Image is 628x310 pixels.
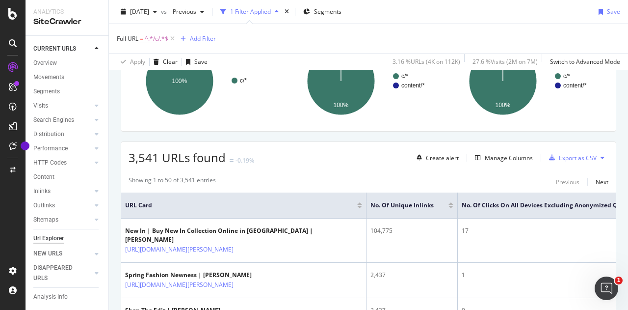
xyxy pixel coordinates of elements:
[190,34,216,43] div: Add Filter
[33,233,102,244] a: Url Explorer
[33,44,92,54] a: CURRENT URLS
[172,78,187,85] text: 100%
[495,102,510,109] text: 100%
[299,4,345,20] button: Segments
[33,158,67,168] div: HTTP Codes
[471,152,533,164] button: Manage Columns
[559,154,597,162] div: Export as CSV
[33,143,92,154] a: Performance
[216,4,283,20] button: 1 Filter Applied
[33,249,62,259] div: NEW URLS
[33,16,101,28] div: SiteCrawler
[556,178,579,186] div: Previous
[33,233,64,244] div: Url Explorer
[595,4,620,20] button: Save
[129,149,226,166] span: 3,541 URLs found
[546,54,620,70] button: Switch to Advanced Mode
[33,186,92,197] a: Inlinks
[33,44,76,54] div: CURRENT URLS
[33,215,58,225] div: Sitemaps
[615,277,623,284] span: 1
[140,34,143,43] span: =
[33,8,101,16] div: Analytics
[125,226,362,244] div: New In | Buy New In Collection Online in [GEOGRAPHIC_DATA] | [PERSON_NAME]
[33,58,57,68] div: Overview
[33,58,102,68] a: Overview
[33,115,92,125] a: Search Engines
[370,271,453,280] div: 2,437
[33,143,68,154] div: Performance
[426,154,459,162] div: Create alert
[129,38,283,124] svg: A chart.
[129,176,216,188] div: Showing 1 to 50 of 3,541 entries
[33,249,92,259] a: NEW URLS
[370,226,453,235] div: 104,775
[33,158,92,168] a: HTTP Codes
[485,154,533,162] div: Manage Columns
[194,57,208,66] div: Save
[472,57,538,66] div: 27.6 % Visits ( 2M on 7M )
[595,277,618,300] iframe: Intercom live chat
[33,263,92,283] a: DISAPPEARED URLS
[117,4,161,20] button: [DATE]
[452,38,606,124] svg: A chart.
[130,57,145,66] div: Apply
[33,86,60,97] div: Segments
[33,172,102,182] a: Content
[177,33,216,45] button: Add Filter
[161,7,169,16] span: vs
[563,82,587,89] text: content/*
[413,150,459,166] button: Create alert
[150,54,178,70] button: Clear
[33,101,92,111] a: Visits
[401,82,425,89] text: content/*
[314,7,341,16] span: Segments
[33,172,54,182] div: Content
[33,115,74,125] div: Search Engines
[596,178,608,186] div: Next
[33,72,102,83] a: Movements
[125,201,355,210] span: URL Card
[33,215,92,225] a: Sitemaps
[33,200,55,211] div: Outlinks
[33,292,102,302] a: Analysis Info
[33,200,92,211] a: Outlinks
[169,7,196,16] span: Previous
[33,129,92,140] a: Distribution
[230,159,234,162] img: Equal
[117,34,138,43] span: Full URL
[33,72,64,83] div: Movements
[125,245,234,254] a: [URL][DOMAIN_NAME][PERSON_NAME]
[33,129,64,140] div: Distribution
[33,186,51,197] div: Inlinks
[550,57,620,66] div: Switch to Advanced Mode
[370,201,434,210] span: No. of Unique Inlinks
[182,54,208,70] button: Save
[33,101,48,111] div: Visits
[290,38,444,124] svg: A chart.
[21,141,29,150] div: Tooltip anchor
[33,292,68,302] div: Analysis Info
[556,176,579,188] button: Previous
[125,271,276,280] div: Spring Fashion Newness | [PERSON_NAME]
[125,280,234,290] a: [URL][DOMAIN_NAME][PERSON_NAME]
[283,7,291,17] div: times
[334,102,349,109] text: 100%
[596,176,608,188] button: Next
[235,156,254,165] div: -0.19%
[33,86,102,97] a: Segments
[607,7,620,16] div: Save
[545,150,597,166] button: Export as CSV
[163,57,178,66] div: Clear
[230,7,271,16] div: 1 Filter Applied
[117,54,145,70] button: Apply
[33,263,83,283] div: DISAPPEARED URLS
[392,57,460,66] div: 3.16 % URLs ( 4K on 112K )
[169,4,208,20] button: Previous
[130,7,149,16] span: 2025 Sep. 1st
